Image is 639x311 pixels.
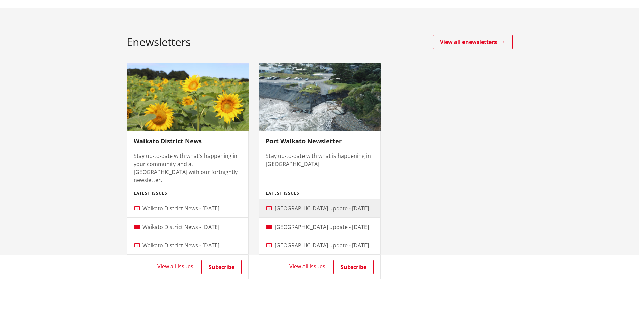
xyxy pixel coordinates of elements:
[266,191,374,196] h4: Latest issues
[433,35,513,49] a: View all enewsletters
[266,138,374,145] h3: Port Waikato Newsletter
[142,223,219,231] span: Waikato District News - [DATE]
[289,263,325,270] a: View all issues
[259,236,380,254] a: [GEOGRAPHIC_DATA] update - [DATE]
[127,36,191,48] h2: Enewsletters
[259,217,380,236] a: [GEOGRAPHIC_DATA] update - [DATE]
[142,242,219,249] span: Waikato District News - [DATE]
[275,242,369,249] span: [GEOGRAPHIC_DATA] update - [DATE]
[134,152,242,184] p: Stay up-to-date with what's happening in your community and at [GEOGRAPHIC_DATA] with our fortnig...
[134,191,242,196] h4: Latest issues
[275,205,369,212] span: [GEOGRAPHIC_DATA] update - [DATE]
[266,152,374,168] p: Stay up-to-date with what is happening in [GEOGRAPHIC_DATA]
[127,236,248,254] a: Waikato District News - [DATE]
[134,138,242,145] h3: Waikato District News
[608,283,632,307] iframe: Messenger Launcher
[201,260,242,274] a: Subscribe
[275,223,369,231] span: [GEOGRAPHIC_DATA] update - [DATE]
[259,63,381,131] img: port waik beach access
[142,205,219,212] span: Waikato District News - [DATE]
[259,199,380,217] a: [GEOGRAPHIC_DATA] update - [DATE]
[333,260,374,274] a: Subscribe
[157,263,193,270] a: View all issues
[127,199,248,217] a: Waikato District News - [DATE]
[127,63,249,131] img: Waikato District News image
[127,217,248,236] a: Waikato District News - [DATE]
